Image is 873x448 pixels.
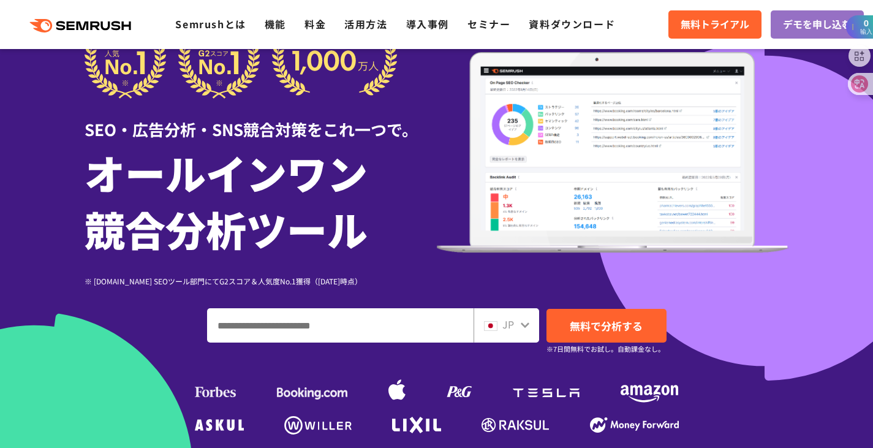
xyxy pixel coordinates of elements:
[846,15,873,39] button: I0输入
[85,144,437,257] h1: オールインワン 競合分析ツール
[344,17,387,31] a: 活用方法
[546,309,667,343] a: 無料で分析する
[175,17,246,31] a: Semrushとは
[502,317,514,332] span: JP
[85,99,437,141] div: SEO・広告分析・SNS競合対策をこれ一つで。
[546,343,665,355] small: ※7日間無料でお試し。自動課金なし。
[208,309,473,342] input: ドメイン、キーワードまたはURLを入力してください
[681,17,749,32] span: 無料トライアル
[406,17,449,31] a: 導入事例
[85,275,437,287] div: ※ [DOMAIN_NAME] SEOツール部門にてG2スコア＆人気度No.1獲得（[DATE]時点）
[265,17,286,31] a: 機能
[467,17,510,31] a: セミナー
[304,17,326,31] a: 料金
[570,318,643,333] span: 無料で分析する
[783,17,852,32] span: デモを申し込む
[529,17,615,31] a: 資料ダウンロード
[771,10,864,39] a: デモを申し込む
[668,10,762,39] a: 無料トライアル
